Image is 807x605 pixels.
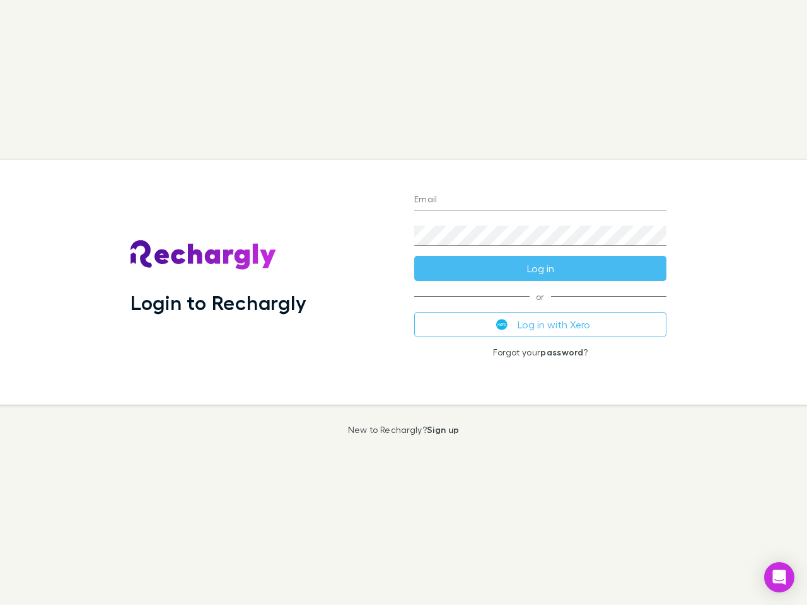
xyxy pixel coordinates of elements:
button: Log in [414,256,666,281]
img: Xero's logo [496,319,508,330]
div: Open Intercom Messenger [764,562,794,592]
a: password [540,347,583,357]
h1: Login to Rechargly [131,291,306,314]
p: Forgot your ? [414,347,666,357]
img: Rechargly's Logo [131,240,277,270]
button: Log in with Xero [414,312,666,337]
span: or [414,296,666,297]
a: Sign up [427,424,459,435]
p: New to Rechargly? [348,425,460,435]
